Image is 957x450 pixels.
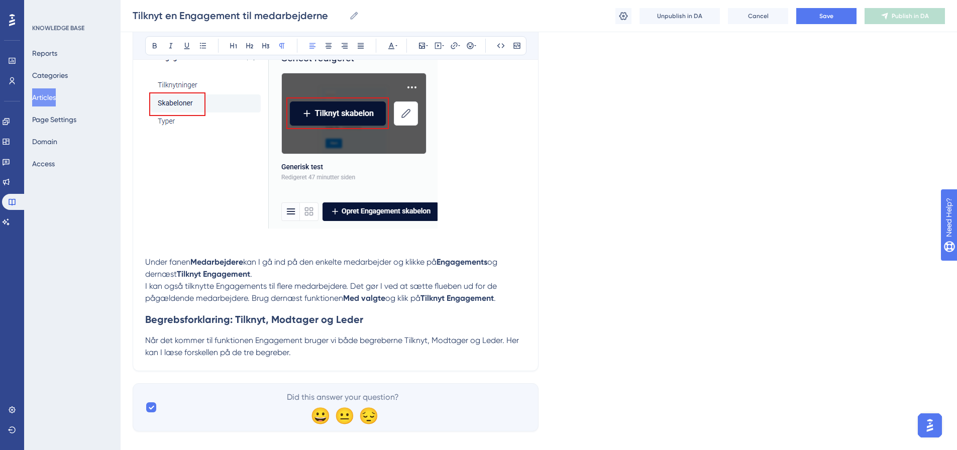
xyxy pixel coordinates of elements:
[145,257,190,267] span: Under fanen
[32,155,55,173] button: Access
[32,133,57,151] button: Domain
[335,407,351,423] div: 😐
[865,8,945,24] button: Publish in DA
[32,66,68,84] button: Categories
[819,12,833,20] span: Save
[915,410,945,440] iframe: UserGuiding AI Assistant Launcher
[145,335,521,357] span: Når det kommer til funktionen Engagement bruger vi både begreberne Tilknyt, Modtager og Leder. He...
[32,110,76,129] button: Page Settings
[657,12,702,20] span: Unpublish in DA
[32,44,57,62] button: Reports
[145,281,499,303] span: I kan også tilknytte Engagements til flere medarbejdere. Det gør I ved at sætte flueben ud for de...
[385,293,420,303] span: og klik på
[748,12,769,20] span: Cancel
[437,257,487,267] strong: Engagements
[494,293,496,303] span: .
[32,24,84,32] div: KNOWLEDGE BASE
[32,88,56,106] button: Articles
[287,391,399,403] span: Did this answer your question?
[359,407,375,423] div: 😔
[24,3,63,15] span: Need Help?
[640,8,720,24] button: Unpublish in DA
[420,293,494,303] strong: Tilknyt Engagement
[133,9,345,23] input: Article Name
[343,293,385,303] strong: Med valgte
[243,257,437,267] span: kan I gå ind på den enkelte medarbejder og klikke på
[145,313,363,325] strong: Begrebsforklaring: Tilknyt, Modtager og Leder
[250,269,252,279] span: .
[177,269,250,279] strong: Tilknyt Engagement
[796,8,857,24] button: Save
[728,8,788,24] button: Cancel
[190,257,243,267] strong: Medarbejdere
[310,407,327,423] div: 😀
[892,12,929,20] span: Publish in DA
